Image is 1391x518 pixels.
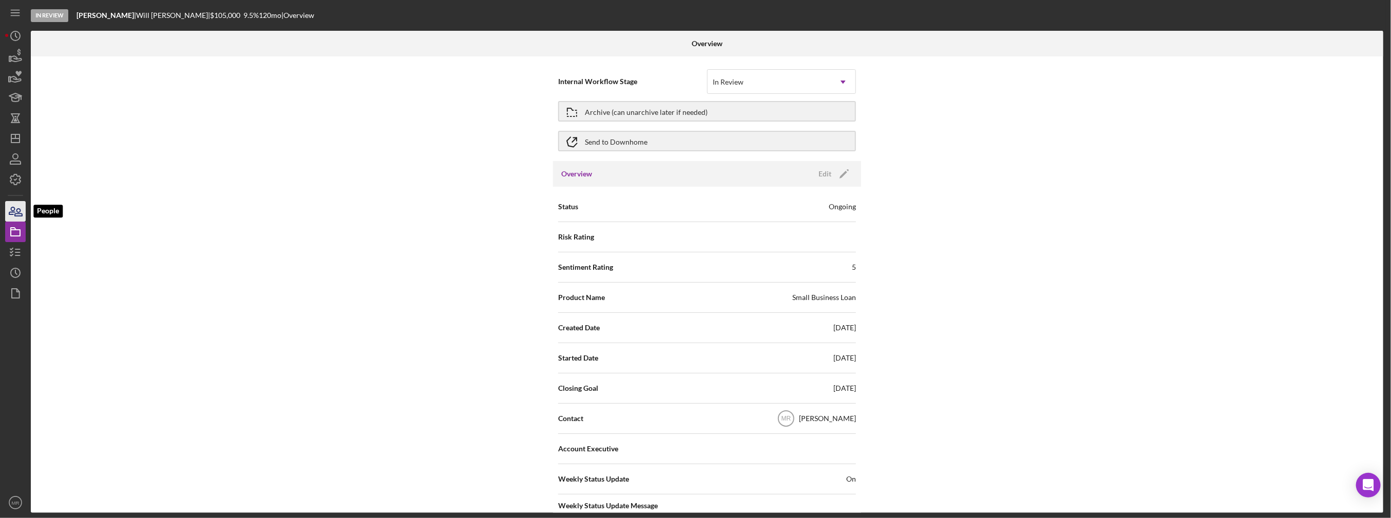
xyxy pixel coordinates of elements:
[782,415,791,423] text: MR
[558,353,598,363] span: Started Date
[558,131,856,151] button: Send to Downhome
[558,383,598,393] span: Closing Goal
[558,413,583,424] span: Contact
[585,132,647,150] div: Send to Downhome
[210,11,240,19] span: $105,000
[12,500,20,506] text: MR
[77,11,134,19] b: [PERSON_NAME]
[558,444,618,454] span: Account Executive
[558,76,707,87] span: Internal Workflow Stage
[558,232,594,242] span: Risk Rating
[558,501,856,511] span: Weekly Status Update Message
[713,78,744,86] div: In Review
[812,166,853,182] button: Edit
[558,202,578,212] span: Status
[833,323,856,333] div: [DATE]
[1356,473,1381,497] div: Open Intercom Messenger
[5,492,26,513] button: MR
[558,474,629,484] span: Weekly Status Update
[558,101,856,122] button: Archive (can unarchive later if needed)
[136,11,210,19] div: Will [PERSON_NAME] |
[259,11,281,19] div: 120 mo
[561,169,592,179] h3: Overview
[833,353,856,363] div: [DATE]
[585,102,708,121] div: Archive (can unarchive later if needed)
[833,383,856,393] div: [DATE]
[799,413,856,424] div: [PERSON_NAME]
[558,292,605,303] span: Product Name
[558,323,600,333] span: Created Date
[243,11,259,19] div: 9.5 %
[558,262,613,272] span: Sentiment Rating
[31,9,68,22] div: In Review
[852,262,856,272] div: 5
[829,202,856,212] div: Ongoing
[77,11,136,19] div: |
[792,292,856,303] div: Small Business Loan
[846,474,856,484] span: On
[818,166,831,182] div: Edit
[692,39,722,48] b: Overview
[281,11,314,19] div: | Overview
